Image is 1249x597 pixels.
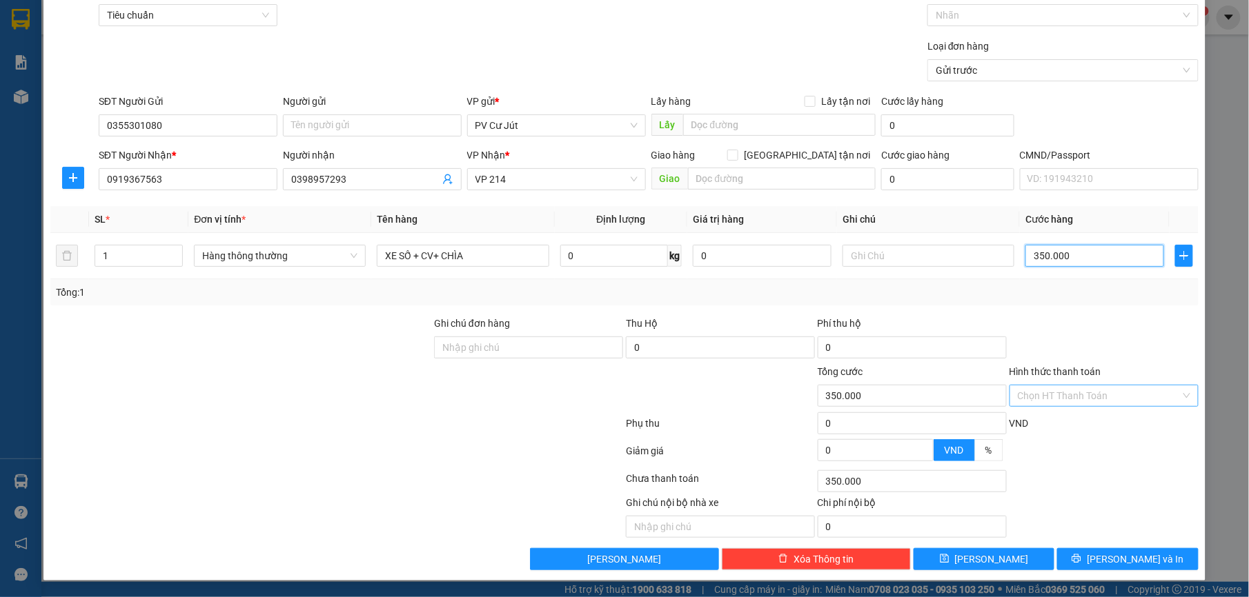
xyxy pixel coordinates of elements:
[139,52,195,62] span: CJ08250174
[95,214,106,225] span: SL
[1025,214,1073,225] span: Cước hàng
[167,245,182,256] span: Increase Value
[624,416,816,440] div: Phụ thu
[467,94,646,109] div: VP gửi
[467,150,506,161] span: VP Nhận
[171,247,179,256] span: up
[914,548,1054,570] button: save[PERSON_NAME]
[131,62,195,72] span: 18:29:29 [DATE]
[918,450,933,461] span: Decrease Value
[922,452,930,460] span: down
[818,495,1007,516] div: Chi phí nội bộ
[778,554,788,565] span: delete
[1072,554,1081,565] span: printer
[693,214,744,225] span: Giá trị hàng
[194,214,246,225] span: Đơn vị tính
[683,114,876,136] input: Dọc đường
[927,41,990,52] label: Loại đơn hàng
[167,256,182,266] span: Decrease Value
[794,552,854,567] span: Xóa Thông tin
[1020,148,1199,163] div: CMND/Passport
[475,169,638,190] span: VP 214
[668,245,682,267] span: kg
[377,245,549,267] input: VD: Bàn, Ghế
[922,441,930,449] span: up
[936,60,1190,81] span: Gửi trước
[283,148,462,163] div: Người nhận
[818,366,863,377] span: Tổng cước
[47,97,77,104] span: PV Cư Jút
[1010,418,1029,429] span: VND
[651,114,683,136] span: Lấy
[475,115,638,136] span: PV Cư Jút
[596,214,645,225] span: Định lượng
[881,96,943,107] label: Cước lấy hàng
[940,554,950,565] span: save
[36,22,112,74] strong: CÔNG TY TNHH [GEOGRAPHIC_DATA] 214 QL13 - P.26 - Q.BÌNH THẠNH - TP HCM 1900888606
[530,548,719,570] button: [PERSON_NAME]
[434,318,510,329] label: Ghi chú đơn hàng
[107,5,269,26] span: Tiêu chuẩn
[881,168,1014,190] input: Cước giao hàng
[63,172,83,183] span: plus
[14,31,32,65] img: logo
[14,96,28,116] span: Nơi gửi:
[837,206,1020,233] th: Ghi chú
[722,548,911,570] button: deleteXóa Thông tin
[1057,548,1198,570] button: printer[PERSON_NAME] và In
[738,148,876,163] span: [GEOGRAPHIC_DATA] tận nơi
[626,516,815,538] input: Nhập ghi chú
[955,552,1029,567] span: [PERSON_NAME]
[651,96,691,107] span: Lấy hàng
[688,168,876,190] input: Dọc đường
[651,168,688,190] span: Giao
[624,443,816,467] div: Giảm giá
[881,150,950,161] label: Cước giao hàng
[202,245,357,266] span: Hàng thông thường
[918,440,933,450] span: Increase Value
[99,148,277,163] div: SĐT Người Nhận
[1176,250,1192,261] span: plus
[171,257,179,265] span: down
[818,316,1007,336] div: Phí thu hộ
[985,445,992,456] span: %
[56,245,78,267] button: delete
[843,245,1014,267] input: Ghi Chú
[651,150,696,161] span: Giao hàng
[588,552,662,567] span: [PERSON_NAME]
[106,96,128,116] span: Nơi nhận:
[626,318,658,329] span: Thu Hộ
[434,336,623,358] input: Ghi chú đơn hàng
[1175,245,1193,267] button: plus
[693,245,832,267] input: 0
[1010,366,1101,377] label: Hình thức thanh toán
[816,94,876,109] span: Lấy tận nơi
[99,94,277,109] div: SĐT Người Gửi
[1087,552,1183,567] span: [PERSON_NAME] và In
[377,214,417,225] span: Tên hàng
[283,94,462,109] div: Người gửi
[56,285,482,300] div: Tổng: 1
[624,471,816,495] div: Chưa thanh toán
[626,495,815,516] div: Ghi chú nội bộ nhà xe
[881,114,1014,136] input: Cước lấy hàng
[48,83,160,93] strong: BIÊN NHẬN GỬI HÀNG HOÁ
[442,174,453,185] span: user-add
[62,167,84,189] button: plus
[945,445,964,456] span: VND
